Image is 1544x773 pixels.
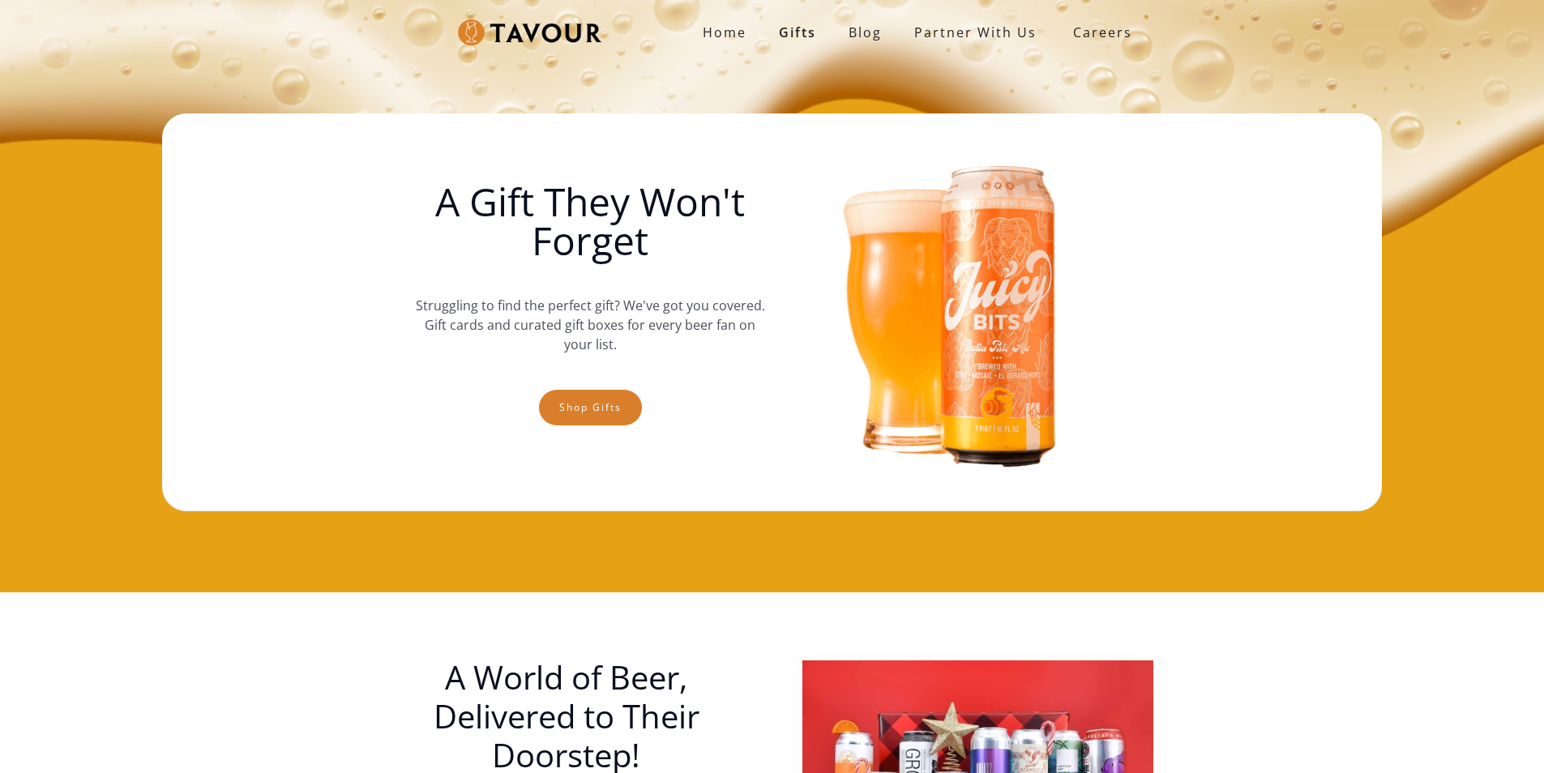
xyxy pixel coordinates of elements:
a: Blog [832,16,898,49]
p: Struggling to find the perfect gift? We've got you covered. Gift cards and curated gift boxes for... [415,280,765,370]
a: partner with us [898,16,1053,49]
a: Gifts [763,16,832,49]
strong: Home [703,23,746,41]
a: Shop gifts [539,390,642,425]
strong: Careers [1073,16,1132,49]
a: Careers [1053,10,1144,55]
a: Home [686,16,763,49]
h1: A Gift They Won't Forget [415,182,765,260]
